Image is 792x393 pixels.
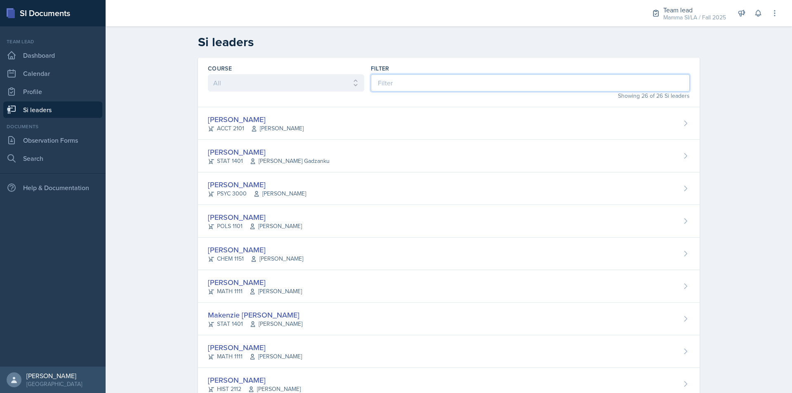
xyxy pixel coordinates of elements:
div: ACCT 2101 [208,124,304,133]
label: Filter [371,64,389,73]
label: Course [208,64,232,73]
div: [PERSON_NAME] [208,212,302,223]
div: PSYC 3000 [208,189,306,198]
div: Team lead [3,38,102,45]
div: Help & Documentation [3,179,102,196]
div: MATH 1111 [208,352,302,361]
div: Showing 26 of 26 Si leaders [371,92,690,100]
a: Profile [3,83,102,100]
a: [PERSON_NAME] CHEM 1151[PERSON_NAME] [198,238,700,270]
div: Makenzie [PERSON_NAME] [208,309,302,320]
div: POLS 1101 [208,222,302,231]
div: [GEOGRAPHIC_DATA] [26,380,82,388]
span: [PERSON_NAME] [249,222,302,231]
a: [PERSON_NAME] STAT 1401[PERSON_NAME] Gadzanku [198,140,700,172]
a: Observation Forms [3,132,102,148]
a: Search [3,150,102,167]
div: [PERSON_NAME] [208,146,330,158]
div: [PERSON_NAME] [208,114,304,125]
span: [PERSON_NAME] [250,320,302,328]
a: [PERSON_NAME] MATH 1111[PERSON_NAME] [198,335,700,368]
span: [PERSON_NAME] Gadzanku [250,157,330,165]
a: [PERSON_NAME] ACCT 2101[PERSON_NAME] [198,107,700,140]
span: [PERSON_NAME] [250,254,303,263]
div: STAT 1401 [208,157,330,165]
a: Makenzie [PERSON_NAME] STAT 1401[PERSON_NAME] [198,303,700,335]
a: [PERSON_NAME] POLS 1101[PERSON_NAME] [198,205,700,238]
div: Documents [3,123,102,130]
a: Dashboard [3,47,102,64]
a: [PERSON_NAME] MATH 1111[PERSON_NAME] [198,270,700,303]
div: [PERSON_NAME] [208,179,306,190]
div: Team lead [663,5,726,15]
div: [PERSON_NAME] [208,277,302,288]
div: [PERSON_NAME] [208,342,302,353]
a: [PERSON_NAME] PSYC 3000[PERSON_NAME] [198,172,700,205]
span: [PERSON_NAME] [249,287,302,296]
input: Filter [371,74,690,92]
div: Mamma SI/LA / Fall 2025 [663,13,726,22]
div: CHEM 1151 [208,254,303,263]
div: [PERSON_NAME] [208,374,301,386]
h2: Si leaders [198,35,700,49]
div: MATH 1111 [208,287,302,296]
div: [PERSON_NAME] [26,372,82,380]
a: Si leaders [3,101,102,118]
div: STAT 1401 [208,320,302,328]
span: [PERSON_NAME] [253,189,306,198]
a: Calendar [3,65,102,82]
div: [PERSON_NAME] [208,244,303,255]
span: [PERSON_NAME] [249,352,302,361]
span: [PERSON_NAME] [251,124,304,133]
